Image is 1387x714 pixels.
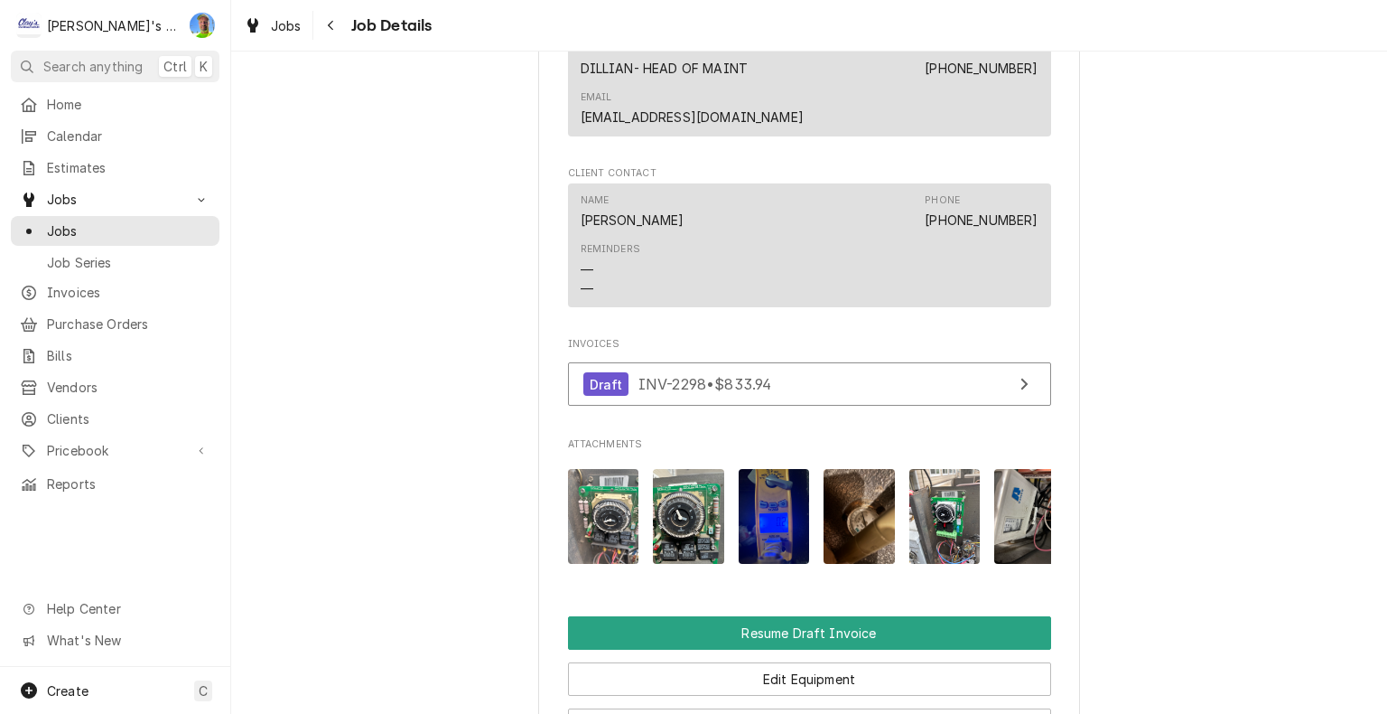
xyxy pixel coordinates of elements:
div: Email [581,90,612,105]
a: Go to Pricebook [11,436,219,465]
button: Resume Draft Invoice [568,616,1051,650]
div: Greg Austin's Avatar [190,13,215,38]
div: Clay's Refrigeration's Avatar [16,13,42,38]
div: Reminders [581,242,640,297]
a: Jobs [11,216,219,246]
span: Reports [47,474,210,493]
div: Phone [925,193,960,208]
span: Clients [47,409,210,428]
div: Button Group Row [568,616,1051,650]
a: Vendors [11,372,219,402]
span: Calendar [47,127,210,146]
span: Home [47,95,210,114]
img: ipie1zdRzWQMCT2SB5y3 [653,469,724,564]
a: Estimates [11,153,219,183]
span: Vendors [47,378,210,397]
span: Invoices [47,283,210,302]
a: Invoices [11,277,219,307]
span: Job Series [47,253,210,272]
span: Bills [47,346,210,365]
div: Attachments [568,437,1051,578]
a: Home [11,89,219,119]
div: Name [581,193,610,208]
span: Invoices [568,337,1051,352]
div: [PERSON_NAME]'s Refrigeration [47,16,180,35]
span: Job Details [346,14,433,38]
span: C [199,681,208,700]
button: Search anythingCtrlK [11,51,219,82]
span: Attachments [568,437,1051,452]
div: Phone [925,193,1038,230]
span: Client Contact [568,166,1051,181]
span: Purchase Orders [47,315,210,334]
span: Search anything [43,57,143,76]
button: Edit Equipment [568,662,1051,696]
div: Email [581,90,804,127]
a: Calendar [11,121,219,151]
div: Reminders [581,242,640,257]
img: mdM4XbA1S9ikFT7LLs5U [824,469,895,564]
span: Jobs [47,221,210,240]
div: [PERSON_NAME] [581,211,684,230]
span: Create [47,683,88,699]
span: What's New [47,631,209,650]
button: Navigate back [317,11,346,40]
div: Button Group Row [568,650,1051,696]
div: — [581,279,593,298]
div: Client Contact [568,166,1051,315]
div: Contact [568,183,1051,307]
span: Help Center [47,599,209,618]
div: Job Reporter [568,14,1051,144]
div: C [16,13,42,38]
a: Go to Jobs [11,184,219,214]
div: GA [190,13,215,38]
img: OJhsroQASh6UXPOd8e9w [994,469,1066,564]
a: Go to What's New [11,625,219,655]
a: Job Series [11,248,219,277]
a: [EMAIL_ADDRESS][DOMAIN_NAME] [581,109,804,125]
div: Contact [568,32,1051,136]
div: Invoices [568,337,1051,415]
span: Estimates [47,158,210,177]
a: View Invoice [568,362,1051,407]
a: Purchase Orders [11,309,219,339]
div: Draft [583,372,629,397]
span: Jobs [271,16,302,35]
img: IFge7zDESBCqqq5wpKis [568,469,639,564]
a: Clients [11,404,219,434]
div: Phone [925,41,1038,77]
a: Go to Help Center [11,594,219,624]
div: Name [581,193,684,230]
span: Ctrl [163,57,187,76]
div: Name [581,41,749,77]
a: Reports [11,469,219,499]
a: Bills [11,341,219,371]
span: Pricebook [47,441,183,460]
span: INV-2298 • $833.94 [638,375,772,393]
div: — [581,260,593,279]
img: jYb1mV0TSm4MhjasZdT3 [739,469,810,564]
span: Attachments [568,455,1051,578]
span: K [200,57,208,76]
a: [PHONE_NUMBER] [925,61,1038,76]
a: [PHONE_NUMBER] [925,212,1038,228]
div: Client Contact List [568,183,1051,315]
span: Jobs [47,190,183,209]
img: 0hU4i5igSVTaWy39Hzs1 [909,469,981,564]
a: Jobs [237,11,309,41]
div: Job Reporter List [568,32,1051,145]
div: DILLIAN- HEAD OF MAINT [581,59,749,78]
